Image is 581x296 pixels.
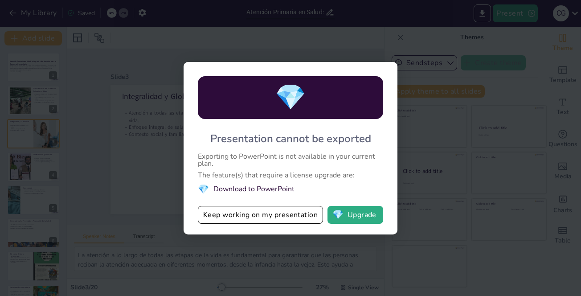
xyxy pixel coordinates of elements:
button: diamondUpgrade [327,206,383,224]
li: Download to PowerPoint [198,183,383,195]
button: Keep working on my presentation [198,206,323,224]
div: Exporting to PowerPoint is not available in your current plan. [198,153,383,167]
span: diamond [332,210,344,219]
div: Presentation cannot be exported [210,132,371,146]
span: diamond [275,80,306,115]
div: The feature(s) that require a license upgrade are: [198,172,383,179]
span: diamond [198,183,209,195]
